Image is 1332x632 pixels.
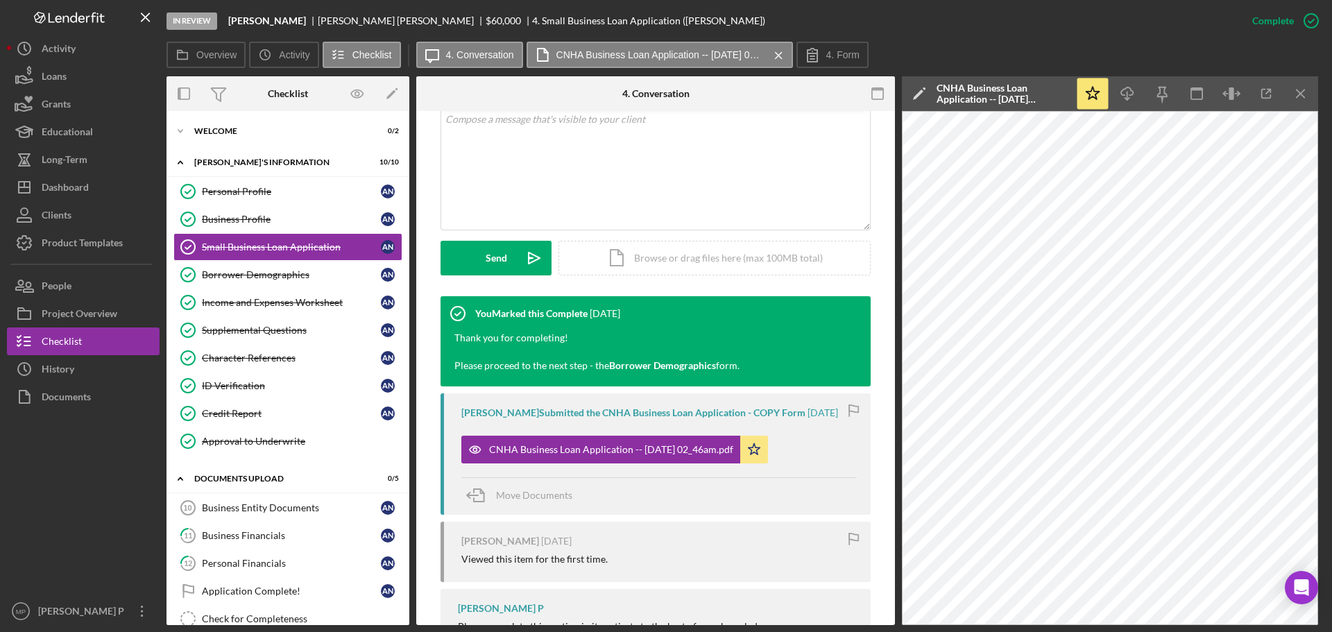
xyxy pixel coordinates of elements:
[381,379,395,393] div: A N
[590,308,620,319] time: 2025-08-15 19:18
[454,359,740,373] div: Please proceed to the next step - the form.
[202,558,381,569] div: Personal Financials
[202,214,381,225] div: Business Profile
[374,127,399,135] div: 0 / 2
[173,233,402,261] a: Small Business Loan ApplicationAN
[441,241,552,275] button: Send
[202,325,381,336] div: Supplemental Questions
[202,269,381,280] div: Borrower Demographics
[173,494,402,522] a: 10Business Entity DocumentsAN
[486,241,507,275] div: Send
[458,621,857,632] div: Please complete this section in its entirety to the best of your knowledge.
[7,35,160,62] button: Activity
[42,355,74,386] div: History
[381,240,395,254] div: A N
[381,529,395,543] div: A N
[42,35,76,66] div: Activity
[461,407,805,418] div: [PERSON_NAME] Submitted the CNHA Business Loan Application - COPY Form
[166,42,246,68] button: Overview
[609,359,716,371] strong: Borrower Demographics
[937,83,1068,105] div: CNHA Business Loan Application -- [DATE] 02_46am.pdf
[202,186,381,197] div: Personal Profile
[196,49,237,60] label: Overview
[7,272,160,300] button: People
[202,352,381,364] div: Character References
[461,554,608,565] div: Viewed this item for the first time.
[826,49,860,60] label: 4. Form
[381,556,395,570] div: A N
[541,536,572,547] time: 2025-08-15 06:31
[194,475,364,483] div: DOCUMENTS UPLOAD
[42,272,71,303] div: People
[173,549,402,577] a: 12Personal FinancialsAN
[42,118,93,149] div: Educational
[42,173,89,205] div: Dashboard
[7,300,160,327] button: Project Overview
[416,42,523,68] button: 4. Conversation
[42,201,71,232] div: Clients
[173,427,402,455] a: Approval to Underwrite
[381,584,395,598] div: A N
[374,475,399,483] div: 0 / 5
[458,603,544,614] div: [PERSON_NAME] P
[374,158,399,166] div: 10 / 10
[42,62,67,94] div: Loans
[202,380,381,391] div: ID Verification
[381,296,395,309] div: A N
[475,308,588,319] div: You Marked this Complete
[194,127,364,135] div: WELCOME
[202,408,381,419] div: Credit Report
[7,173,160,201] a: Dashboard
[556,49,765,60] label: CNHA Business Loan Application -- [DATE] 02_46am.pdf
[527,42,793,68] button: CNHA Business Loan Application -- [DATE] 02_46am.pdf
[796,42,869,68] button: 4. Form
[7,355,160,383] button: History
[173,316,402,344] a: Supplemental QuestionsAN
[173,400,402,427] a: Credit ReportAN
[202,586,381,597] div: Application Complete!
[228,15,306,26] b: [PERSON_NAME]
[7,383,160,411] button: Documents
[202,241,381,253] div: Small Business Loan Application
[381,323,395,337] div: A N
[194,158,364,166] div: [PERSON_NAME]'S INFORMATION
[42,383,91,414] div: Documents
[7,62,160,90] button: Loans
[381,185,395,198] div: A N
[532,15,765,26] div: 4. Small Business Loan Application ([PERSON_NAME])
[7,201,160,229] button: Clients
[454,331,740,345] div: Thank you for completing!
[173,577,402,605] a: Application Complete!AN
[489,444,733,455] div: CNHA Business Loan Application -- [DATE] 02_46am.pdf
[173,372,402,400] a: ID VerificationAN
[461,436,768,463] button: CNHA Business Loan Application -- [DATE] 02_46am.pdf
[622,88,690,99] div: 4. Conversation
[381,268,395,282] div: A N
[42,90,71,121] div: Grants
[7,327,160,355] a: Checklist
[7,597,160,625] button: MP[PERSON_NAME] P
[173,178,402,205] a: Personal ProfileAN
[42,229,123,260] div: Product Templates
[183,504,191,512] tspan: 10
[461,478,586,513] button: Move Documents
[446,49,514,60] label: 4. Conversation
[173,522,402,549] a: 11Business FinancialsAN
[7,90,160,118] button: Grants
[381,501,395,515] div: A N
[381,407,395,420] div: A N
[35,597,125,629] div: [PERSON_NAME] P
[808,407,838,418] time: 2025-08-15 06:46
[42,146,87,177] div: Long-Term
[381,212,395,226] div: A N
[279,49,309,60] label: Activity
[16,608,26,615] text: MP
